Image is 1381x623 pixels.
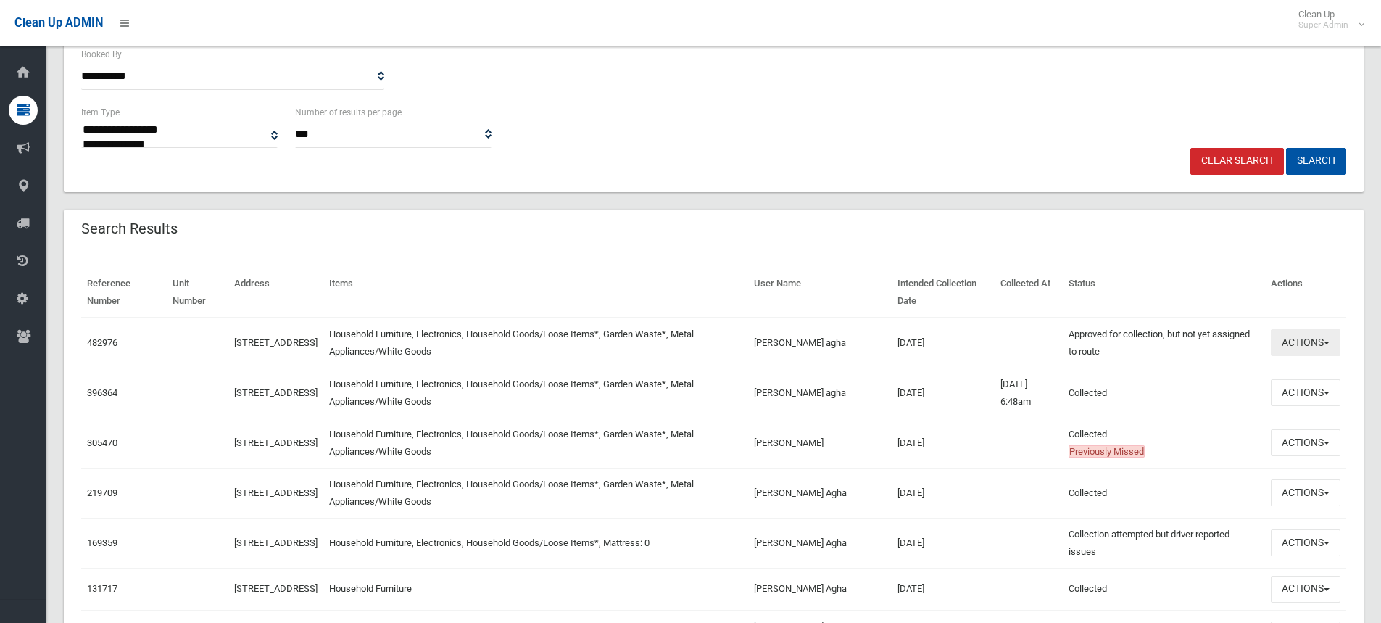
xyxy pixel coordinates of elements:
td: Collected [1063,468,1265,518]
button: Actions [1271,429,1340,456]
a: 305470 [87,437,117,448]
small: Super Admin [1298,20,1348,30]
a: 482976 [87,337,117,348]
td: [PERSON_NAME] Agha [748,568,891,610]
span: Clean Up [1291,9,1363,30]
td: [DATE] [892,568,995,610]
td: Collected [1063,568,1265,610]
span: Previously Missed [1069,445,1145,458]
th: Items [323,268,749,318]
td: [DATE] 6:48am [995,368,1063,418]
td: [PERSON_NAME] [748,418,891,468]
th: Reference Number [81,268,167,318]
label: Number of results per page [295,104,402,120]
th: Intended Collection Date [892,268,995,318]
th: Status [1063,268,1265,318]
td: [PERSON_NAME] Agha [748,468,891,518]
td: Collection attempted but driver reported issues [1063,518,1265,568]
td: Household Furniture, Electronics, Household Goods/Loose Items*, Garden Waste*, Metal Appliances/W... [323,418,749,468]
a: 396364 [87,387,117,398]
a: [STREET_ADDRESS] [234,437,318,448]
td: Collected [1063,368,1265,418]
header: Search Results [64,215,195,243]
th: User Name [748,268,891,318]
a: [STREET_ADDRESS] [234,337,318,348]
button: Actions [1271,529,1340,556]
th: Unit Number [167,268,228,318]
td: [DATE] [892,368,995,418]
button: Actions [1271,379,1340,406]
td: Household Furniture, Electronics, Household Goods/Loose Items*, Mattress: 0 [323,518,749,568]
a: [STREET_ADDRESS] [234,537,318,548]
th: Address [228,268,323,318]
td: [PERSON_NAME] agha [748,318,891,368]
td: Approved for collection, but not yet assigned to route [1063,318,1265,368]
a: [STREET_ADDRESS] [234,387,318,398]
td: [DATE] [892,518,995,568]
a: [STREET_ADDRESS] [234,487,318,498]
button: Search [1286,148,1346,175]
button: Actions [1271,329,1340,356]
td: [DATE] [892,418,995,468]
td: [PERSON_NAME] Agha [748,518,891,568]
label: Booked By [81,46,122,62]
button: Actions [1271,479,1340,506]
td: Collected [1063,418,1265,468]
label: Item Type [81,104,120,120]
a: 219709 [87,487,117,498]
td: Household Furniture, Electronics, Household Goods/Loose Items*, Garden Waste*, Metal Appliances/W... [323,318,749,368]
td: [PERSON_NAME] agha [748,368,891,418]
a: 169359 [87,537,117,548]
a: 131717 [87,583,117,594]
td: [DATE] [892,318,995,368]
td: Household Furniture, Electronics, Household Goods/Loose Items*, Garden Waste*, Metal Appliances/W... [323,468,749,518]
a: [STREET_ADDRESS] [234,583,318,594]
th: Actions [1265,268,1346,318]
td: Household Furniture [323,568,749,610]
td: [DATE] [892,468,995,518]
a: Clear Search [1190,148,1284,175]
td: Household Furniture, Electronics, Household Goods/Loose Items*, Garden Waste*, Metal Appliances/W... [323,368,749,418]
span: Clean Up ADMIN [14,16,103,30]
th: Collected At [995,268,1063,318]
button: Actions [1271,576,1340,603]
